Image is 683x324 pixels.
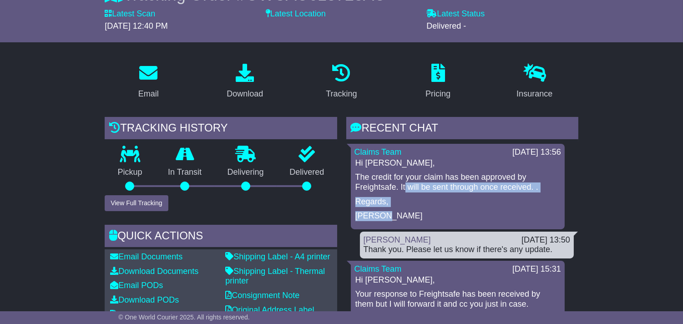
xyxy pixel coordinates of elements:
[355,289,560,309] p: Your response to Freightsafe has been received by them but I will forward it and cc you just in c...
[511,61,558,103] a: Insurance
[425,88,450,100] div: Pricing
[110,267,198,276] a: Download Documents
[354,264,402,273] a: Claims Team
[105,195,168,211] button: View Full Tracking
[355,172,560,192] p: The credit for your claim has been approved by Freightsafe. It will be sent through once received. .
[225,305,314,314] a: Original Address Label
[155,167,215,177] p: In Transit
[355,197,560,207] p: Regards,
[221,61,269,103] a: Download
[355,211,560,221] p: [PERSON_NAME]
[364,235,431,244] a: [PERSON_NAME]
[420,61,456,103] a: Pricing
[105,117,337,142] div: Tracking history
[110,295,179,304] a: Download PODs
[512,264,561,274] div: [DATE] 15:31
[426,9,485,19] label: Latest Status
[118,314,250,321] span: © One World Courier 2025. All rights reserved.
[225,252,330,261] a: Shipping Label - A4 printer
[521,235,570,245] div: [DATE] 13:50
[326,88,357,100] div: Tracking
[138,88,159,100] div: Email
[266,9,326,19] label: Latest Location
[516,88,552,100] div: Insurance
[355,158,560,168] p: Hi [PERSON_NAME],
[110,310,142,319] a: Invoice
[277,167,337,177] p: Delivered
[105,167,155,177] p: Pickup
[426,21,466,30] span: Delivered -
[512,147,561,157] div: [DATE] 13:56
[132,61,165,103] a: Email
[364,245,570,255] div: Thank you. Please let us know if there's any update.
[355,275,560,285] p: Hi [PERSON_NAME],
[105,9,155,19] label: Latest Scan
[110,281,163,290] a: Email PODs
[354,147,402,157] a: Claims Team
[225,291,299,300] a: Consignment Note
[105,225,337,249] div: Quick Actions
[225,267,325,286] a: Shipping Label - Thermal printer
[346,117,578,142] div: RECENT CHAT
[105,21,168,30] span: [DATE] 12:40 PM
[227,88,263,100] div: Download
[110,252,182,261] a: Email Documents
[320,61,363,103] a: Tracking
[214,167,277,177] p: Delivering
